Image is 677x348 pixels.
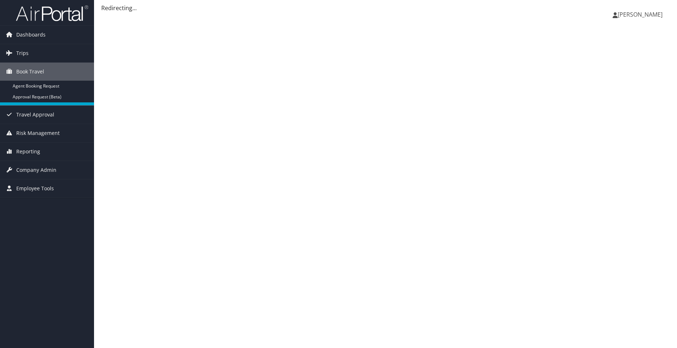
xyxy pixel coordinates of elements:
span: Trips [16,44,29,62]
span: Company Admin [16,161,56,179]
span: Travel Approval [16,106,54,124]
span: [PERSON_NAME] [618,10,663,18]
span: Dashboards [16,26,46,44]
span: Risk Management [16,124,60,142]
span: Book Travel [16,63,44,81]
span: Employee Tools [16,179,54,198]
span: Reporting [16,143,40,161]
img: airportal-logo.png [16,5,88,22]
a: [PERSON_NAME] [613,4,670,25]
div: Redirecting... [101,4,670,12]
